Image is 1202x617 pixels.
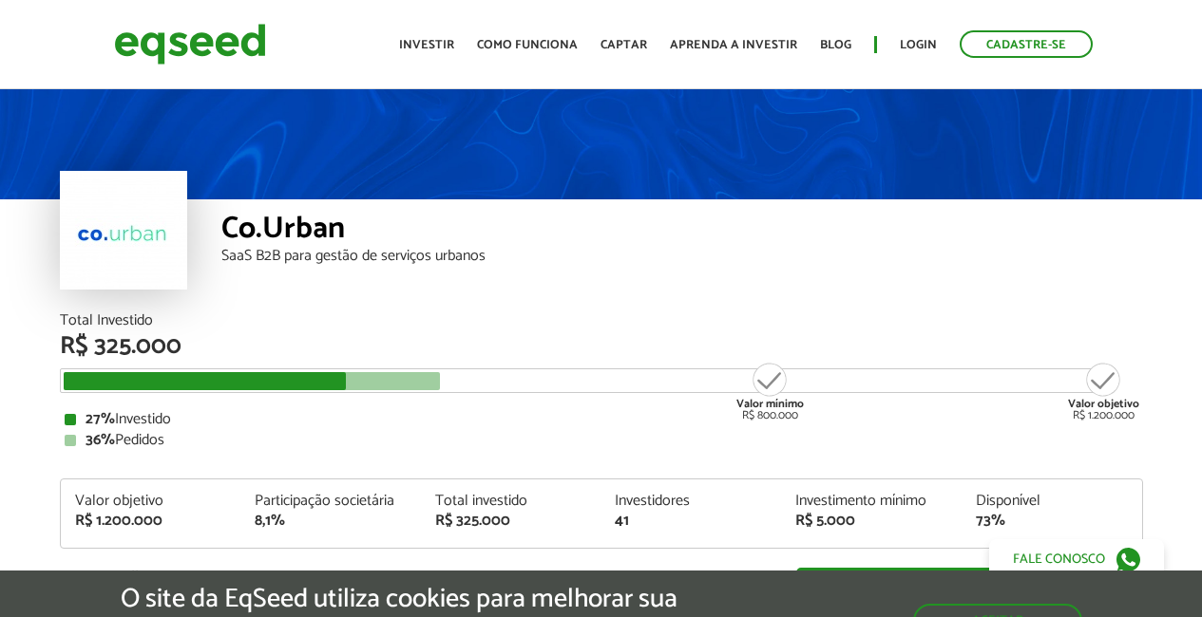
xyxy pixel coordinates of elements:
a: Captar [601,39,647,51]
div: 41 [615,514,767,529]
a: Blog [820,39,851,51]
div: R$ 800.000 [735,361,806,421]
img: EqSeed [114,19,266,69]
div: R$ 325.000 [435,514,587,529]
div: Valor objetivo [75,494,227,509]
div: Disponível [976,494,1128,509]
a: Cadastre-se [960,30,1093,58]
div: Investimento mínimo [795,494,947,509]
p: Compartilhar: [74,568,768,586]
a: Fale conosco [989,539,1164,579]
div: R$ 1.200.000 [1068,361,1139,421]
div: SaaS B2B para gestão de serviços urbanos [221,249,1143,264]
a: Investir [399,39,454,51]
strong: Valor objetivo [1068,395,1139,413]
div: Co.Urban [221,214,1143,249]
a: Login [900,39,937,51]
div: Investidores [615,494,767,509]
div: 8,1% [255,514,407,529]
strong: Valor mínimo [736,395,804,413]
strong: 36% [86,427,115,453]
div: Pedidos [65,433,1138,448]
div: R$ 5.000 [795,514,947,529]
a: Aprenda a investir [670,39,797,51]
div: Total investido [435,494,587,509]
div: Participação societária [255,494,407,509]
div: R$ 325.000 [60,334,1143,359]
div: Total Investido [60,313,1143,328]
div: R$ 1.200.000 [75,514,227,529]
strong: 27% [86,406,115,432]
div: Investido [65,412,1138,427]
div: 73% [976,514,1128,529]
a: Como funciona [477,39,578,51]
